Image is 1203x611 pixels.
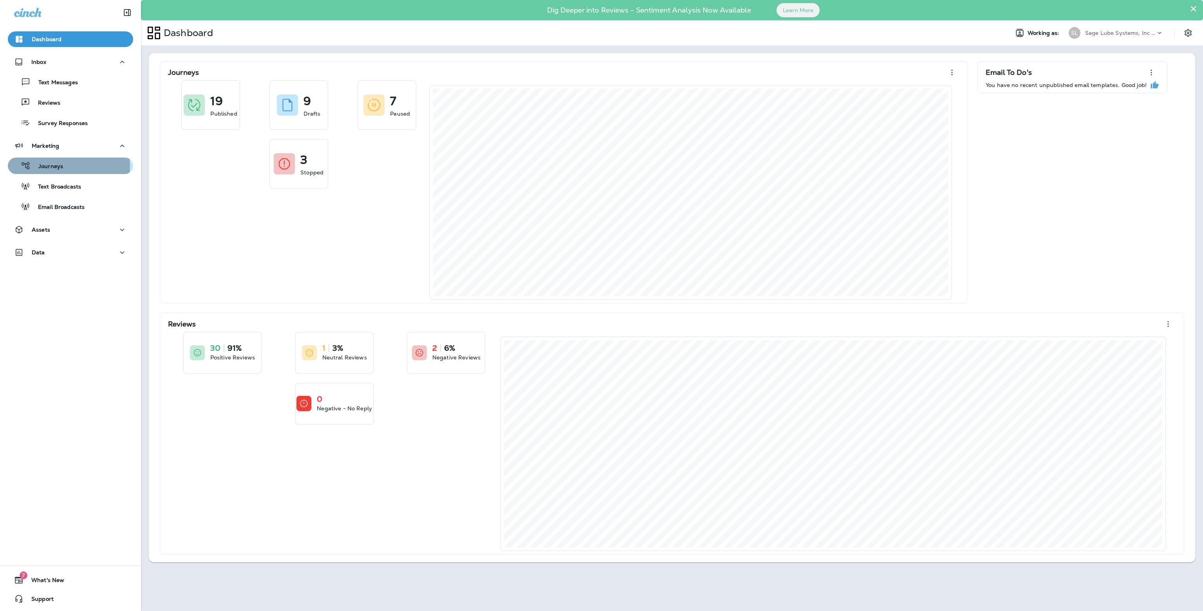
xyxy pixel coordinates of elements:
p: Paused [390,110,410,118]
button: Data [8,245,133,260]
p: Sage Lube Systems, Inc dba LOF Xpress Oil Change [1085,30,1156,36]
span: What's New [23,577,64,586]
p: 3 [300,156,307,164]
p: Marketing [32,143,59,149]
button: Email Broadcasts [8,198,133,215]
p: Inbox [31,59,46,65]
button: Close [1190,2,1197,15]
button: Journeys [8,158,133,174]
p: Text Messages [31,79,78,87]
p: Journeys [168,69,199,76]
p: 0 [317,395,322,403]
p: Neutral Reviews [322,354,367,361]
p: 7 [390,97,396,105]
p: 91% [228,344,242,352]
p: Assets [32,227,50,233]
button: Survey Responses [8,114,133,131]
button: Inbox [8,54,133,70]
button: Reviews [8,94,133,111]
p: 30 [210,344,220,352]
button: 7What's New [8,572,133,588]
p: Email To Do's [986,69,1032,76]
button: Assets [8,222,133,238]
button: Text Messages [8,74,133,90]
span: Working as: [1028,30,1061,36]
button: Dashboard [8,31,133,47]
button: Learn More [777,3,820,17]
p: Email Broadcasts [30,204,85,211]
p: Survey Responses [30,120,88,127]
p: Negative Reviews [432,354,480,361]
button: Settings [1181,26,1195,40]
p: 2 [432,344,437,352]
p: 3% [332,344,343,352]
span: 7 [20,571,27,579]
p: Positive Reviews [210,354,255,361]
div: SL [1069,27,1080,39]
p: Published [210,110,237,118]
p: Dig Deeper into Reviews - Sentiment Analysis Now Available [524,9,774,11]
span: Support [23,596,54,605]
button: Text Broadcasts [8,178,133,194]
p: 9 [303,97,311,105]
p: Dashboard [32,36,61,42]
p: Reviews [168,320,196,328]
p: Dashboard [161,27,213,39]
p: Text Broadcasts [30,183,81,191]
p: 19 [210,97,222,105]
p: Stopped [300,169,323,176]
p: Journeys [31,163,63,170]
button: Marketing [8,138,133,154]
p: Data [32,249,45,256]
button: Collapse Sidebar [116,5,138,20]
button: Support [8,591,133,607]
p: 1 [322,344,325,352]
p: Negative - No Reply [317,404,372,412]
p: Reviews [30,100,60,107]
p: 6% [444,344,455,352]
p: You have no recent unpublished email templates. Good job! [986,82,1147,88]
p: Drafts [303,110,321,118]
